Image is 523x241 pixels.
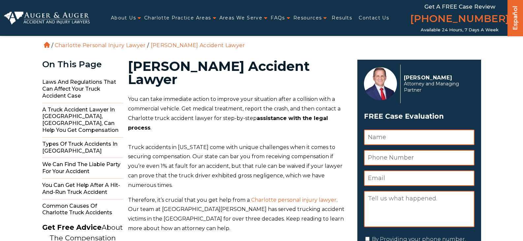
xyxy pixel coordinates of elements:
span: Truck accidents in [US_STATE] come with unique challenges when it comes to securing compensation.... [128,144,343,188]
a: Home [44,42,50,48]
span: Available 24 Hours, 7 Days a Week [421,27,499,33]
input: Email [364,170,474,186]
h3: FREE Case Evaluation [364,110,474,123]
img: Auger & Auger Accident and Injury Lawyers Logo [4,12,90,25]
input: Phone Number [364,150,474,166]
span: . [150,125,151,131]
span: A Truck Accident Lawyer in [GEOGRAPHIC_DATA], [GEOGRAPHIC_DATA], Can Help You Get Compensation [42,103,123,137]
img: Herbert Auger [364,67,397,100]
span: Get a FREE Case Review [424,3,495,10]
span: Common Causes of Charlotte Truck Accidents [42,199,123,220]
a: About Us [111,11,136,25]
span: You Can Get Help After a Hit-and-Run Truck Accident [42,179,123,199]
span: We Can Find the Liable Party for Your Accident [42,158,123,179]
span: . Our team at [GEOGRAPHIC_DATA][PERSON_NAME] has served trucking accident victims in the [GEOGRAP... [128,197,344,231]
b: assistance with the legal process [128,115,328,131]
span: You can take immediate action to improve your situation after a collision with a commercial vehic... [128,96,341,121]
a: Areas We Serve [219,11,263,25]
a: Charlotte Personal Injury Lawyer [55,42,146,48]
strong: Get Free Advice [42,223,102,231]
a: Resources [293,11,322,25]
a: FAQs [271,11,285,25]
a: Charlotte personal injury lawyer [250,197,337,203]
a: [PHONE_NUMBER] [410,12,509,27]
span: Charlotte personal injury lawyer [251,197,337,203]
li: [PERSON_NAME] Accident Lawyer [149,42,247,48]
a: Charlotte Practice Areas [144,11,211,25]
p: [PERSON_NAME] [404,75,471,81]
h1: [PERSON_NAME] Accident Lawyer [128,60,349,86]
span: Attorney and Managing Partner [404,81,471,93]
span: Types of Truck Accidents in [GEOGRAPHIC_DATA] [42,137,123,158]
span: Laws and Regulations that Can Affect Your Truck Accident Case [42,75,123,103]
a: Results [332,11,352,25]
div: On This Page [42,60,123,69]
a: Contact Us [359,11,389,25]
span: Therefore, it’s crucial that you get help from a [128,197,250,203]
input: Name [364,130,474,145]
